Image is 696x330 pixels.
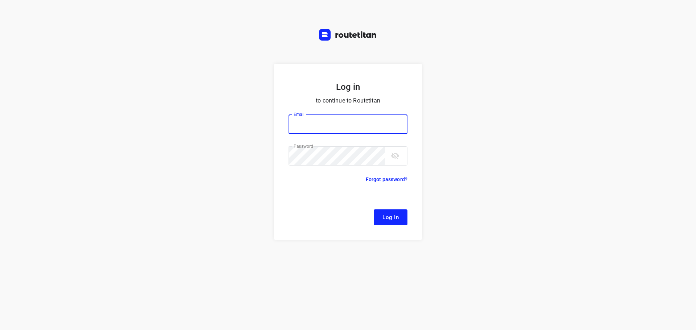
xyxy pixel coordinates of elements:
h5: Log in [289,81,407,93]
img: Routetitan [319,29,377,41]
p: Forgot password? [366,175,407,184]
button: toggle password visibility [388,149,402,163]
span: Log In [382,213,399,222]
p: to continue to Routetitan [289,96,407,106]
button: Log In [374,209,407,225]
